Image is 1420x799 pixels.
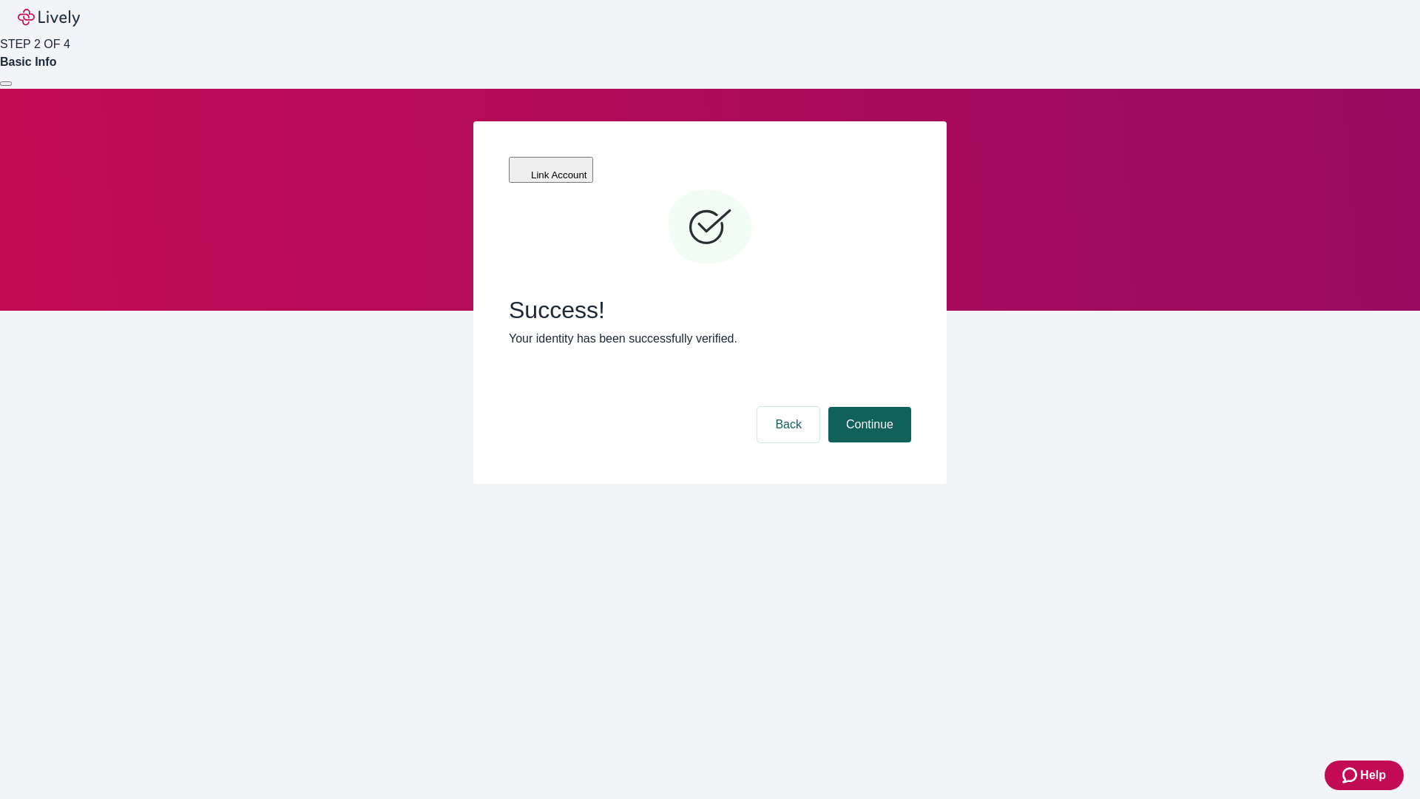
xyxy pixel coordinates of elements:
span: Success! [509,296,911,324]
button: Zendesk support iconHelp [1325,761,1404,790]
p: Your identity has been successfully verified. [509,330,911,348]
svg: Checkmark icon [666,183,754,272]
img: Lively [18,9,80,27]
svg: Zendesk support icon [1342,766,1360,784]
button: Link Account [509,157,593,183]
button: Continue [828,407,911,442]
button: Back [757,407,819,442]
span: Help [1360,766,1386,784]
